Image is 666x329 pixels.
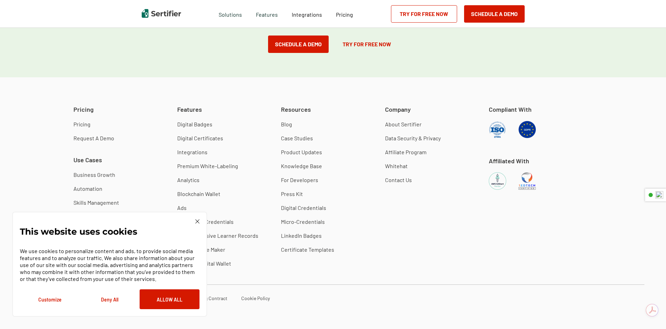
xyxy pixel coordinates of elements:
[631,296,666,329] iframe: Chat Widget
[73,156,102,164] span: Use Cases
[177,190,220,197] a: Blockchain Wallet
[177,121,212,128] a: Digital Badges
[281,121,292,128] a: Blog
[281,149,322,156] a: Product Updates
[20,228,137,235] p: This website uses cookies
[391,5,457,23] a: Try for Free Now
[281,204,326,211] a: Digital Credentials
[281,232,322,239] a: LinkedIn Badges
[489,105,532,114] span: Compliant With
[73,199,119,206] a: Skills Management
[489,121,506,138] img: ISO Compliant
[73,171,115,178] a: Business Growth
[518,172,536,190] img: 1EdTech Certified
[281,246,334,253] a: Certificate Templates
[385,177,412,183] a: Contact Us
[177,105,202,114] span: Features
[281,163,322,170] a: Knowledge Base
[73,105,94,114] span: Pricing
[292,9,322,18] a: Integrations
[385,121,422,128] a: About Sertifier
[256,9,278,18] span: Features
[140,289,199,309] button: Allow All
[281,105,311,114] span: Resources
[80,289,140,309] button: Deny All
[177,232,258,239] a: Comprehensive Learner Records
[20,289,80,309] button: Customize
[292,11,322,18] span: Integrations
[336,11,353,18] span: Pricing
[73,121,91,128] a: Pricing
[464,5,525,23] button: Schedule a Demo
[518,121,536,138] img: GDPR Compliant
[489,157,529,165] span: Affiliated With
[385,149,426,156] a: Affiliate Program
[281,135,313,142] a: Case Studies
[142,9,181,18] img: Sertifier | Digital Credentialing Platform
[385,105,411,114] span: Company
[281,218,325,225] a: Micro-Credentials
[177,177,199,183] a: Analytics
[177,149,207,156] a: Integrations
[268,36,329,53] button: Schedule a Demo
[281,177,318,183] a: For Developers
[177,135,223,142] a: Digital Certificates
[20,248,199,282] p: We use cookies to personalize content and ads, to provide social media features and to analyze ou...
[336,9,353,18] a: Pricing
[336,36,398,53] a: Try for Free Now
[177,163,238,170] a: Premium White-Labeling
[385,135,441,142] a: Data Security & Privacy
[195,219,199,224] img: Cookie Popup Close
[385,163,408,170] a: Whitehat
[73,185,102,192] a: Automation
[489,172,506,190] img: AWS EdStart
[177,204,187,211] a: Ads
[219,9,242,18] span: Solutions
[73,135,114,142] a: Request A Demo
[281,190,303,197] a: Press Kit
[241,295,270,301] a: Cookie Policy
